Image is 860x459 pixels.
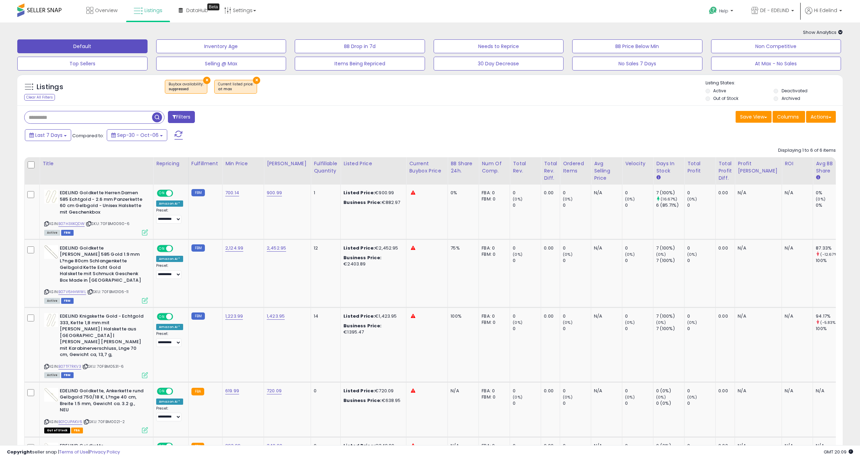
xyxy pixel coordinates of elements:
[156,208,183,224] div: Preset:
[295,57,425,71] button: Items Being Repriced
[343,388,401,394] div: €720.09
[513,257,541,264] div: 0
[44,190,148,235] div: ASIN:
[343,443,401,449] div: €342.90
[816,160,841,175] div: Avg BB Share
[314,245,335,251] div: 12
[625,394,635,400] small: (0%)
[816,313,844,319] div: 94.17%
[225,442,240,449] a: 293.99
[544,443,555,449] div: 0.00
[61,372,74,378] span: FBM
[513,388,541,394] div: 0
[687,202,715,208] div: 0
[687,313,715,319] div: 0
[314,388,335,394] div: 0
[563,320,573,325] small: (0%)
[563,388,591,394] div: 0
[785,313,807,319] div: N/A
[816,388,839,394] div: N/A
[816,443,839,449] div: N/A
[156,39,286,53] button: Inventory Age
[451,190,473,196] div: 0%
[225,160,261,167] div: Min Price
[656,252,666,257] small: (0%)
[718,245,729,251] div: 0.00
[7,449,120,456] div: seller snap | |
[343,397,381,404] b: Business Price:
[156,160,186,167] div: Repricing
[625,257,653,264] div: 0
[71,428,83,433] span: FBA
[158,443,166,449] span: ON
[816,326,844,332] div: 100%
[482,190,504,196] div: FBA: 0
[513,245,541,251] div: 0
[661,196,677,202] small: (16.67%)
[816,196,825,202] small: (0%)
[777,113,799,120] span: Columns
[544,245,555,251] div: 0.00
[191,244,205,252] small: FBM
[513,252,522,257] small: (0%)
[482,319,504,326] div: FBM: 0
[594,160,619,182] div: Avg Selling Price
[703,1,740,22] a: Help
[687,160,712,175] div: Total Profit
[314,443,335,449] div: 0
[738,313,776,319] div: N/A
[816,245,844,251] div: 87.33%
[687,190,715,196] div: 0
[656,190,684,196] div: 7 (100%)
[44,313,58,327] img: 31DBRjkiXVL._SL40_.jpg
[191,388,204,395] small: FBA
[451,443,473,449] div: N/A
[625,388,653,394] div: 0
[820,320,837,325] small: (-5.83%)
[738,245,776,251] div: N/A
[144,7,162,14] span: Listings
[225,189,239,196] a: 700.14
[37,82,63,92] h5: Listings
[482,196,504,202] div: FBM: 0
[625,320,635,325] small: (0%)
[513,394,522,400] small: (0%)
[156,399,183,405] div: Amazon AI *
[156,256,183,262] div: Amazon AI *
[172,245,183,251] span: OFF
[563,400,591,406] div: 0
[482,443,504,449] div: FBA: 0
[785,160,810,167] div: ROI
[513,313,541,319] div: 0
[706,80,843,86] p: Listing States:
[782,95,800,101] label: Archived
[513,160,538,175] div: Total Rev.
[482,394,504,400] div: FBM: 0
[594,443,617,449] div: N/A
[687,326,715,332] div: 0
[816,190,844,196] div: 0%
[191,312,205,320] small: FBM
[625,252,635,257] small: (0%)
[656,326,684,332] div: 7 (100%)
[625,400,653,406] div: 0
[253,77,260,84] button: ×
[718,388,729,394] div: 0.00
[35,132,63,139] span: Last 7 Days
[563,252,573,257] small: (0%)
[86,221,130,226] span: | SKU: 70FBM0090-6
[156,406,183,422] div: Preset:
[434,57,564,71] button: 30 Day Decrease
[60,190,144,217] b: EDELIND Goldkette Herren Damen 585 Echtgold - 2.6 mm Panzerkette 60 cm Gelbgold - Unisex Halskett...
[343,189,375,196] b: Listed Price:
[687,320,697,325] small: (0%)
[343,190,401,196] div: €900.99
[267,313,285,320] a: 1,423.95
[625,196,635,202] small: (0%)
[451,313,473,319] div: 100%
[713,95,738,101] label: Out of Stock
[225,245,243,252] a: 2,124.99
[314,313,335,319] div: 14
[60,388,144,415] b: EDELIND Goldkette, Ankerkette rund Gelbgold 750/18 K, L?nge 40 cm, Breite 1.5 mm, Gewicht ca. 3.2...
[563,196,573,202] small: (0%)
